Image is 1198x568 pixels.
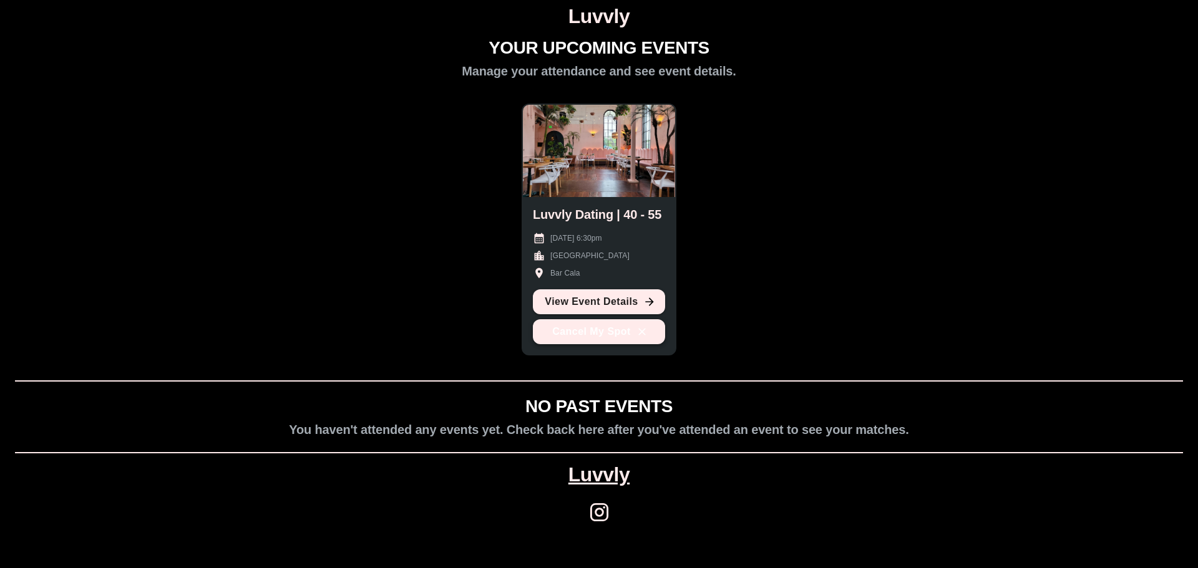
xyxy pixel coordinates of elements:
h2: Luvvly Dating | 40 - 55 [533,207,661,222]
p: [DATE] 6:30pm [550,233,602,244]
p: [GEOGRAPHIC_DATA] [550,250,630,261]
h1: Luvvly [5,5,1193,28]
h1: YOUR UPCOMING EVENTS [489,38,709,59]
h1: NO PAST EVENTS [525,397,673,417]
h2: Manage your attendance and see event details. [462,64,736,79]
p: Bar Cala [550,267,580,279]
button: Cancel My Spot [533,319,665,344]
a: View Event Details [533,289,665,314]
h2: You haven't attended any events yet. Check back here after you've attended an event to see your m... [289,422,908,437]
a: Luvvly [568,463,630,486]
